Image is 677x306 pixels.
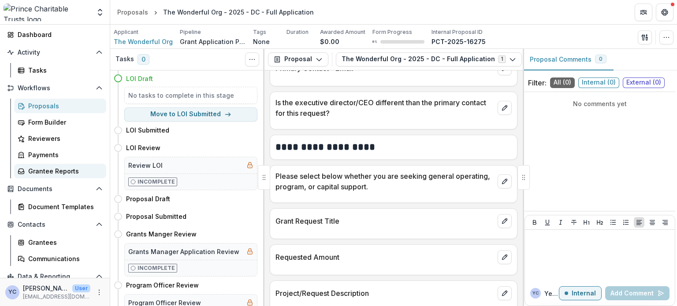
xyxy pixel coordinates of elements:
button: edit [498,214,512,228]
a: Payments [14,147,106,162]
p: No comments yet [528,99,672,108]
button: Add Comment [605,286,670,300]
button: edit [498,101,512,115]
span: External ( 0 ) [623,77,665,88]
p: Internal Proposal ID [431,28,483,36]
button: Open entity switcher [94,4,106,21]
button: The Wonderful Org - 2025 - DC - Full Application1 [336,52,522,66]
button: Strike [569,217,579,228]
p: Pipeline [180,28,201,36]
button: Toggle View Cancelled Tasks [245,52,259,66]
p: $0.00 [320,37,339,46]
h4: Proposal Draft [126,194,170,203]
button: Open Data & Reporting [4,269,106,284]
p: Duration [286,28,309,36]
button: Bold [529,217,540,228]
button: Open Documents [4,182,106,196]
h5: No tasks to complete in this stage [128,91,253,100]
div: Proposals [117,7,148,17]
button: edit [498,174,512,188]
a: Communications [14,251,106,266]
p: Requested Amount [275,252,494,262]
a: Form Builder [14,115,106,129]
button: Heading 1 [581,217,592,228]
p: Form Progress [372,28,412,36]
nav: breadcrumb [114,6,317,18]
button: edit [498,286,512,300]
div: Yena Choi [532,291,539,295]
p: Awarded Amount [320,28,365,36]
button: Open Contacts [4,218,106,232]
button: Open Activity [4,45,106,59]
p: PCT-2025-16275 [431,37,486,46]
button: Align Right [660,217,670,228]
p: None [253,37,270,46]
a: Grantee Reports [14,164,106,178]
div: Grantees [28,238,99,247]
span: Internal ( 0 ) [578,77,619,88]
button: Proposal [268,52,328,66]
p: Please select below whether you are seeking general operating, program, or capital support. [275,171,494,192]
a: Dashboard [4,27,106,42]
div: Proposals [28,101,99,111]
button: Move to LOI Submitted [124,107,257,122]
h5: Review LOI [128,161,163,170]
button: Internal [559,286,602,300]
button: Underline [542,217,553,228]
p: Incomplete [138,264,175,272]
h4: Proposal Submitted [126,212,186,221]
h3: Tasks [115,55,134,63]
div: Grantee Reports [28,166,99,176]
span: All ( 0 ) [550,77,575,88]
p: Is the executive director/CEO different than the primary contact for this request? [275,97,494,118]
button: Open Workflows [4,81,106,95]
p: Incomplete [138,178,175,186]
img: Prince Charitable Trusts logo [4,4,90,21]
p: [EMAIL_ADDRESS][DOMAIN_NAME] [23,293,90,301]
span: Data & Reporting [18,273,92,280]
div: Communications [28,254,99,263]
span: Contacts [18,221,92,229]
button: More [94,287,104,298]
div: Reviewers [28,134,99,143]
button: Get Help [656,4,673,21]
button: Ordered List [621,217,631,228]
div: Form Builder [28,118,99,127]
p: 0 % [372,39,377,45]
h4: Program Officer Review [126,280,199,290]
p: Internal [572,290,596,297]
button: Heading 2 [595,217,605,228]
p: Yena C [544,289,559,298]
div: Dashboard [18,30,99,39]
button: Partners [635,4,652,21]
span: 0 [138,54,149,65]
p: [PERSON_NAME] [23,284,69,293]
p: Project/Request Description [275,288,494,299]
button: Align Left [634,217,644,228]
p: Filter: [528,77,547,88]
h4: Grants Manger Review [126,229,197,239]
div: The Wonderful Org - 2025 - DC - Full Application [163,7,314,17]
h4: LOI Review [126,143,160,152]
a: Reviewers [14,131,106,146]
h4: LOI Draft [126,74,153,83]
a: The Wonderful Org [114,37,173,46]
h5: Grants Manager Application Review [128,247,239,256]
span: 0 [599,56,603,62]
button: Italicize [555,217,566,228]
h4: LOI Submitted [126,125,169,135]
p: Grant Application Process [180,37,246,46]
button: Bullet List [608,217,618,228]
div: Tasks [28,66,99,75]
a: Proposals [114,6,152,18]
div: Document Templates [28,202,99,211]
span: Activity [18,49,92,56]
div: Yena Choi [8,289,16,295]
a: Document Templates [14,199,106,214]
div: Payments [28,150,99,159]
button: Align Center [647,217,658,228]
span: Documents [18,185,92,193]
p: Grant Request Title [275,216,494,226]
p: Applicant [114,28,138,36]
